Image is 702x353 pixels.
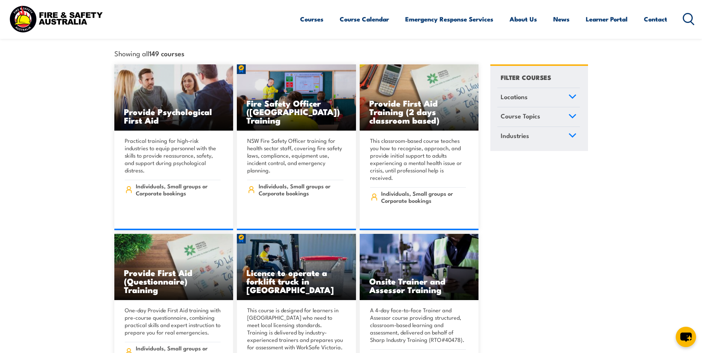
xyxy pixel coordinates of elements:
[247,306,343,351] p: This course is designed for learners in [GEOGRAPHIC_DATA] who need to meet local licensing standa...
[124,268,224,294] h3: Provide First Aid (Questionnaire) Training
[360,64,479,131] a: Provide First Aid Training (2 days classroom based)
[114,49,184,57] span: Showing all
[124,107,224,124] h3: Provide Psychological First Aid
[497,127,580,146] a: Industries
[237,234,356,300] a: Licence to operate a forklift truck in [GEOGRAPHIC_DATA]
[114,234,234,300] img: Mental Health First Aid Training (Standard) – Blended Classroom
[237,64,356,131] a: Fire Safety Officer ([GEOGRAPHIC_DATA]) Training
[360,234,479,300] img: Safety For Leaders
[136,182,221,196] span: Individuals, Small groups or Corporate bookings
[586,9,628,29] a: Learner Portal
[237,64,356,131] img: Fire Safety Advisor
[360,234,479,300] a: Onsite Trainer and Assessor Training
[405,9,493,29] a: Emergency Response Services
[369,99,469,124] h3: Provide First Aid Training (2 days classroom based)
[149,48,184,58] strong: 149 courses
[497,107,580,127] a: Course Topics
[360,64,479,131] img: Mental Health First Aid Training (Standard) – Classroom
[125,306,221,336] p: One-day Provide First Aid training with pre-course questionnaire, combining practical skills and ...
[114,64,234,131] a: Provide Psychological First Aid
[501,111,540,121] span: Course Topics
[114,234,234,300] a: Provide First Aid (Questionnaire) Training
[381,190,466,204] span: Individuals, Small groups or Corporate bookings
[247,137,343,174] p: NSW Fire Safety Officer training for health sector staff, covering fire safety laws, compliance, ...
[553,9,570,29] a: News
[510,9,537,29] a: About Us
[370,306,466,343] p: A 4-day face-to-face Trainer and Assessor course providing structured, classroom-based learning a...
[246,268,346,294] h3: Licence to operate a forklift truck in [GEOGRAPHIC_DATA]
[340,9,389,29] a: Course Calendar
[237,234,356,300] img: Licence to operate a forklift truck Training
[300,9,323,29] a: Courses
[501,72,551,82] h4: FILTER COURSES
[125,137,221,174] p: Practical training for high-risk industries to equip personnel with the skills to provide reassur...
[369,277,469,294] h3: Onsite Trainer and Assessor Training
[370,137,466,181] p: This classroom-based course teaches you how to recognise, approach, and provide initial support t...
[644,9,667,29] a: Contact
[676,327,696,347] button: chat-button
[246,99,346,124] h3: Fire Safety Officer ([GEOGRAPHIC_DATA]) Training
[501,131,529,141] span: Industries
[259,182,343,196] span: Individuals, Small groups or Corporate bookings
[114,64,234,131] img: Mental Health First Aid Training Course from Fire & Safety Australia
[501,92,528,102] span: Locations
[497,88,580,107] a: Locations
